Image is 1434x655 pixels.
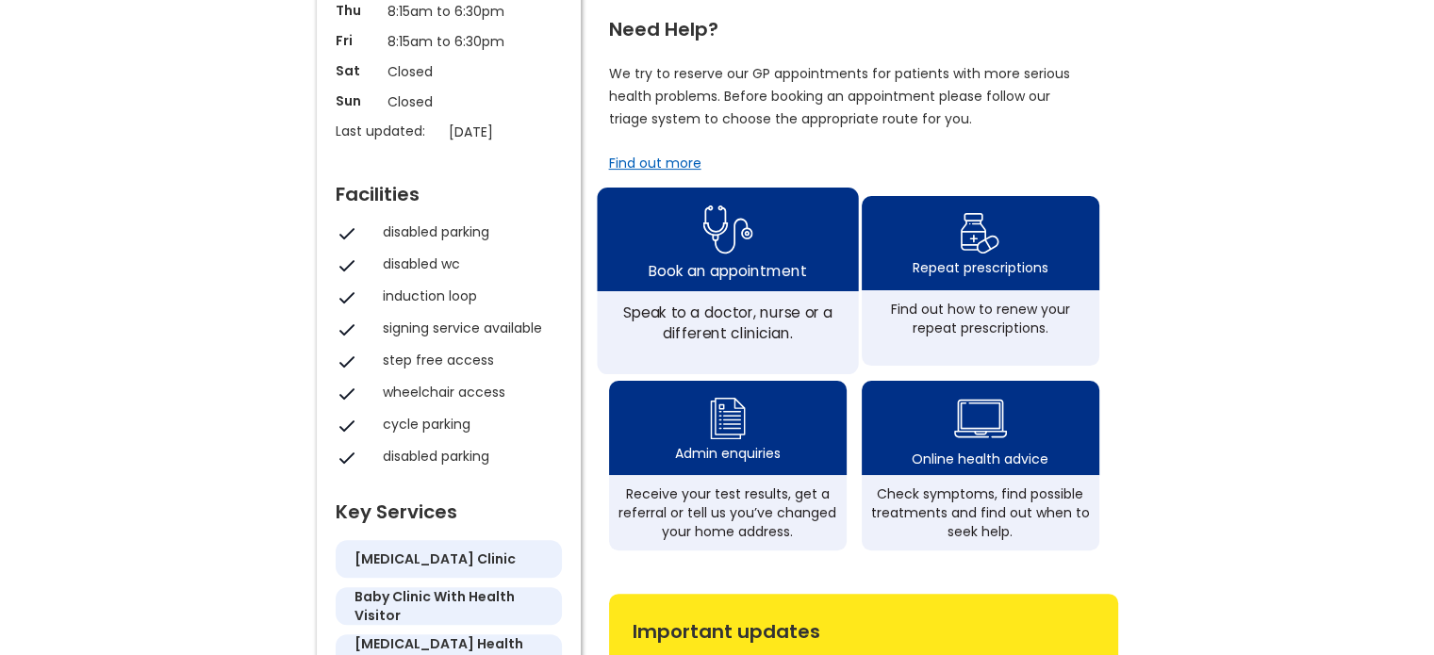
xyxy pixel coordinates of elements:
[336,1,378,20] p: Thu
[336,493,562,521] div: Key Services
[354,549,516,568] h5: [MEDICAL_DATA] clinic
[336,31,378,50] p: Fri
[383,222,552,241] div: disabled parking
[675,444,781,463] div: Admin enquiries
[618,484,837,541] div: Receive your test results, get a referral or tell us you’ve changed your home address.
[387,31,510,52] p: 8:15am to 6:30pm
[383,287,552,305] div: induction loop
[336,122,439,140] p: Last updated:
[383,447,552,466] div: disabled parking
[633,613,1095,641] div: Important updates
[354,587,543,625] h5: baby clinic with health visitor
[862,196,1099,366] a: repeat prescription iconRepeat prescriptionsFind out how to renew your repeat prescriptions.
[383,319,552,337] div: signing service available
[649,259,806,280] div: Book an appointment
[609,62,1071,130] p: We try to reserve our GP appointments for patients with more serious health problems. Before book...
[862,381,1099,550] a: health advice iconOnline health adviceCheck symptoms, find possible treatments and find out when ...
[707,393,749,444] img: admin enquiry icon
[336,91,378,110] p: Sun
[387,61,510,82] p: Closed
[912,450,1048,468] div: Online health advice
[609,10,1099,39] div: Need Help?
[597,188,858,374] a: book appointment icon Book an appointmentSpeak to a doctor, nurse or a different clinician.
[387,1,510,22] p: 8:15am to 6:30pm
[702,198,752,259] img: book appointment icon
[387,91,510,112] p: Closed
[336,61,378,80] p: Sat
[954,387,1007,450] img: health advice icon
[871,300,1090,337] div: Find out how to renew your repeat prescriptions.
[609,154,701,172] a: Find out more
[383,254,552,273] div: disabled wc
[607,302,848,343] div: Speak to a doctor, nurse or a different clinician.
[609,381,847,550] a: admin enquiry iconAdmin enquiriesReceive your test results, get a referral or tell us you’ve chan...
[383,383,552,401] div: wheelchair access
[449,122,571,142] p: [DATE]
[383,415,552,434] div: cycle parking
[871,484,1090,541] div: Check symptoms, find possible treatments and find out when to seek help.
[336,175,562,204] div: Facilities
[383,351,552,369] div: step free access
[913,258,1048,277] div: Repeat prescriptions
[960,208,1000,258] img: repeat prescription icon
